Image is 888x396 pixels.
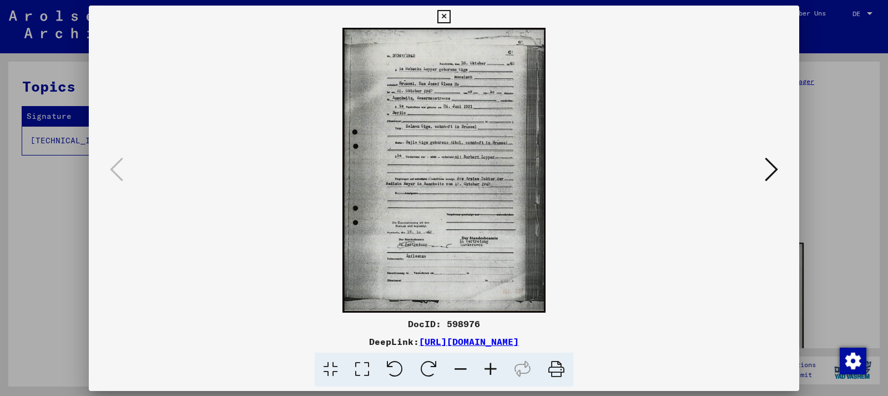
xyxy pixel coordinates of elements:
[89,317,799,330] div: DocID: 598976
[839,347,866,374] div: Zustimmung ändern
[89,335,799,348] div: DeepLink:
[127,28,761,313] img: 001.jpg
[840,348,866,374] img: Zustimmung ändern
[419,336,519,347] a: [URL][DOMAIN_NAME]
